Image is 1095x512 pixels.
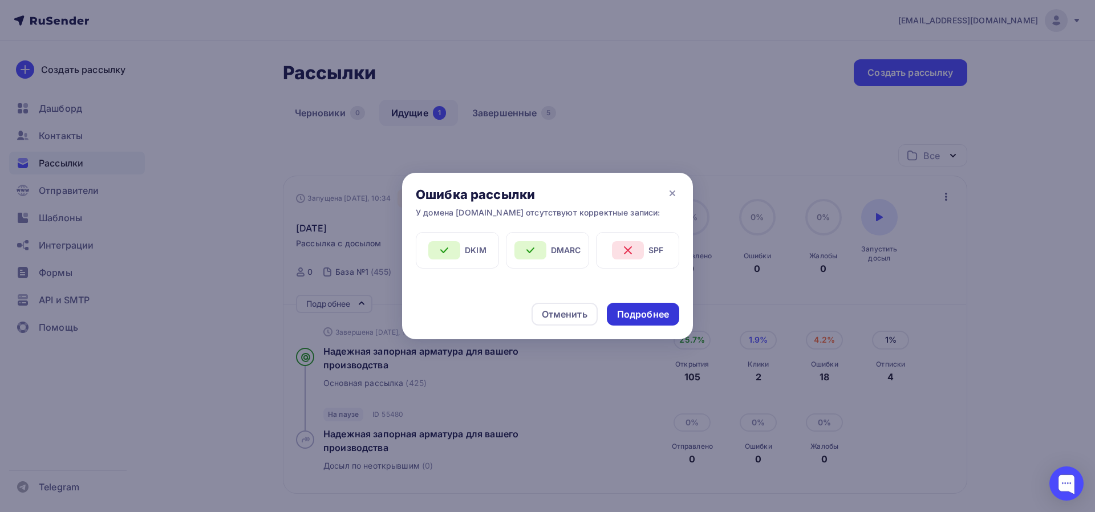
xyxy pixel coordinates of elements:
span: DMARC [551,245,581,256]
div: У домена [DOMAIN_NAME] отсутствуют корректные записи: [416,207,660,218]
span: DKIM [465,245,486,256]
span: SPF [648,245,663,256]
div: Ошибка рассылки [416,186,660,202]
div: Подробнее [617,308,669,321]
div: Отменить [542,307,587,321]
